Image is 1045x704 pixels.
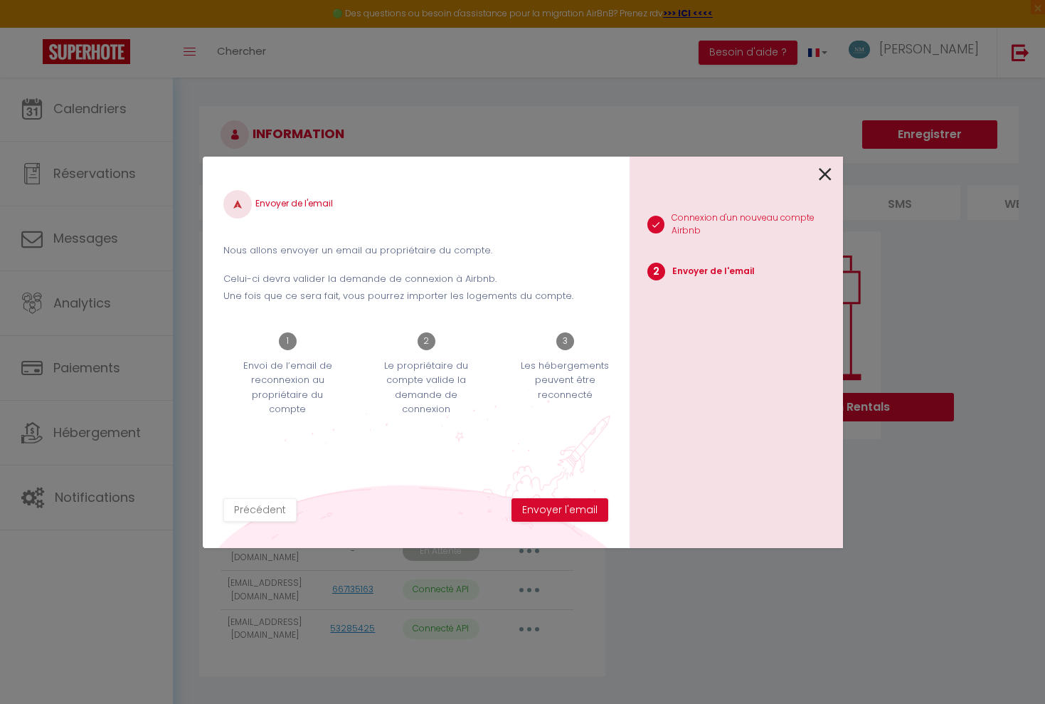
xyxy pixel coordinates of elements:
p: Les hébergements peuvent être reconnecté [511,359,620,402]
p: Connexion d'un nouveau compte Airbnb [672,211,843,238]
p: Nous allons envoyer un email au propriétaire du compte. [223,243,608,258]
span: 1 [279,332,297,350]
span: 2 [418,332,435,350]
h4: Envoyer de l'email [223,190,608,219]
span: 2 [647,263,665,280]
p: Une fois que ce sera fait, vous pourrez importer les logements du compte. [223,289,608,303]
button: Précédent [223,498,297,522]
span: 3 [556,332,574,350]
button: Envoyer l'email [511,498,608,522]
p: Le propriétaire du compte valide la demande de connexion [372,359,482,417]
p: Envoi de l’email de reconnexion au propriétaire du compte [233,359,343,417]
p: Celui-ci devra valider la demande de connexion à Airbnb. [223,272,608,286]
p: Envoyer de l'email [672,265,755,278]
